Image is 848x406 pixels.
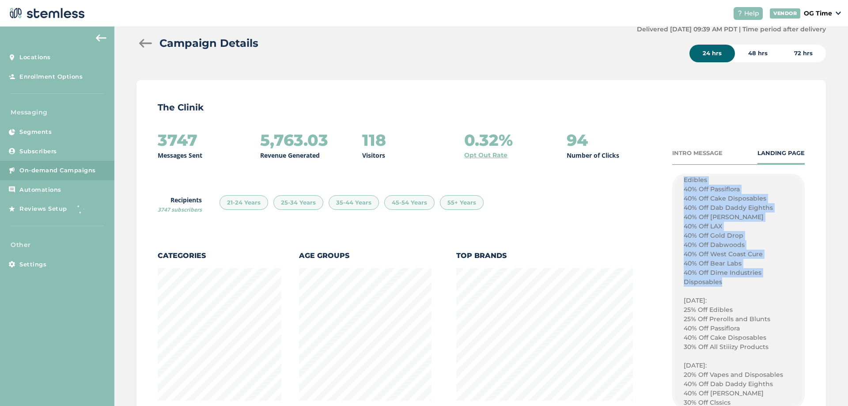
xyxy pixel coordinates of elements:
[159,35,258,51] h2: Campaign Details
[836,11,841,15] img: icon_down-arrow-small-66adaf34.svg
[781,45,826,62] div: 72 hrs
[672,149,723,158] div: INTRO MESSAGE
[158,101,805,114] p: The Clinik
[96,34,106,42] img: icon-arrow-back-accent-c549486e.svg
[737,11,742,16] img: icon-help-white-03924b79.svg
[260,151,320,160] p: Revenue Generated
[684,389,793,398] p: 40% Off [PERSON_NAME]
[684,259,793,268] p: 40% Off Bear Labs
[804,9,832,18] p: OG Time
[735,45,781,62] div: 48 hrs
[684,324,793,333] p: 40% Off Passiflora
[684,240,793,250] p: 40% Off Dabwoods
[804,364,848,406] iframe: Chat Widget
[74,200,91,218] img: glitter-stars-b7820f95.gif
[362,151,385,160] p: Visitors
[19,147,57,156] span: Subscribers
[684,222,793,231] p: 40% Off LAX
[329,195,379,210] div: 35-44 Years
[158,131,197,149] h2: 3747
[567,131,588,149] h2: 94
[684,379,793,389] p: 40% Off Dab Daddy Eighths
[464,131,513,149] h2: 0.32%
[684,305,793,315] p: 25% Off Edibles
[19,186,61,194] span: Automations
[684,370,793,379] p: 20% Off Vapes and Disposables
[684,231,793,240] p: 40% Off Gold Drop
[260,131,328,149] h2: 5,763.03
[19,260,46,269] span: Settings
[684,212,793,222] p: 40% Off [PERSON_NAME]
[273,195,323,210] div: 25-34 Years
[7,4,85,22] img: logo-dark-0685b13c.svg
[19,128,52,137] span: Segments
[684,333,793,342] p: 40% Off Cake Disposables
[770,8,800,19] div: VENDOR
[684,361,793,370] p: [DATE]:
[684,185,793,194] p: 40% Off Passiflora
[384,195,435,210] div: 45-54 Years
[440,195,484,210] div: 55+ Years
[689,45,735,62] div: 24 hrs
[464,151,507,160] a: Opt Out Rate
[299,250,432,261] label: Age Groups
[456,250,633,261] label: Top Brands
[757,149,805,158] div: LANDING PAGE
[158,195,202,214] label: Recipients
[744,9,759,18] span: Help
[19,72,83,81] span: Enrollment Options
[684,203,793,212] p: 40% Off Dab Daddy Eighths
[158,250,281,261] label: Categories
[19,166,96,175] span: On-demand Campaigns
[684,315,793,324] p: 25% Off Prerolls and Blunts
[158,206,202,213] span: 3747 subscribers
[362,131,386,149] h2: 118
[684,268,793,287] p: 40% Off Dime Industries Disposables
[684,296,793,305] p: [DATE]:
[684,194,793,203] p: 40% Off Cake Disposables
[684,250,793,259] p: 40% Off West Coast Cure
[19,53,51,62] span: Locations
[19,205,67,213] span: Reviews Setup
[567,151,619,160] p: Number of Clicks
[158,151,202,160] p: Messages Sent
[220,195,268,210] div: 21-24 Years
[684,342,793,352] p: 30% Off All Stiiizy Products
[637,25,826,34] label: Delivered [DATE] 09:39 AM PDT | Time period after delivery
